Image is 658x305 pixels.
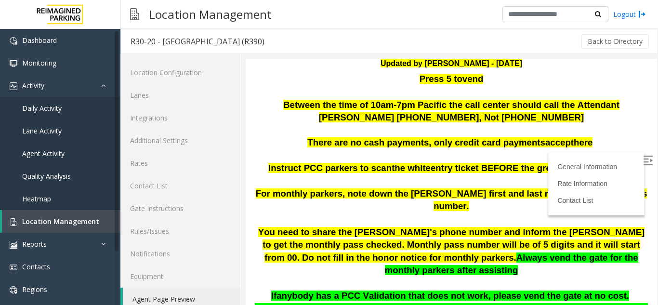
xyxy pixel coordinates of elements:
img: 'icon' [10,264,17,271]
span: Between the time of 10am-7pm Pacific the call center should call the Attendant [PERSON_NAME] [PHO... [38,41,374,64]
span: accept [300,79,328,89]
span: Activity [22,81,44,90]
span: Daily Activity [22,104,62,113]
a: Notifications [120,242,240,265]
span: Lane Activity [22,126,62,135]
span: Agent Activity [22,149,65,158]
span: You need to share the [PERSON_NAME]'s phone number and inform the [PERSON_NAME] to get the monthl... [13,168,399,204]
a: Rules/Issues [120,220,240,242]
a: Location Configuration [120,61,240,84]
a: Location Management [2,210,120,233]
img: 'icon' [10,82,17,90]
a: Additional Settings [120,129,240,152]
h3: Location Management [144,2,276,26]
span: here [328,79,347,89]
span: Location Management [22,217,99,226]
span: If the "get a ticket" button is not visible on the entry machine, the machine is out of paper or ... [9,244,402,267]
span: There are no cash payments, only credit card payments [62,79,300,89]
img: pageIcon [130,2,139,26]
span: For monthly parkers, note down the [PERSON_NAME] first and last name and monthly pass number. [10,130,402,153]
span: Press 5 to [174,15,217,25]
span: Instruct PCC parkers to scan [23,104,146,114]
a: Gate Instructions [120,197,240,220]
a: Lanes [120,84,240,106]
span: Reports [22,239,47,249]
a: Rates [120,152,240,174]
img: Open/Close Sidebar Menu [397,97,407,106]
span: Regions [22,285,47,294]
span: anybody has a PCC Validation that does not work, please vend the gate at no cost. [31,232,383,242]
img: 'icon' [10,60,17,67]
button: Back to Directory [581,34,649,49]
img: 'icon' [10,286,17,294]
img: logout [638,9,646,19]
span: If [26,232,31,242]
a: Contact List [120,174,240,197]
a: Rate Information [312,121,362,129]
a: Logout [613,9,646,19]
span: vend [217,15,238,25]
b: Updated by [PERSON_NAME] - [DATE] [135,0,276,9]
a: Equipment [120,265,240,288]
span: Quality Analysis [22,172,71,181]
span: Heatmap [22,194,51,203]
span: the white [146,104,185,114]
span: Monitoring [22,58,56,67]
img: 'icon' [10,218,17,226]
span: Contacts [22,262,50,271]
a: Contact List [312,138,347,146]
span: Dashboard [22,36,57,45]
img: 'icon' [10,241,17,249]
a: Integrations [120,106,240,129]
div: R30-20 - [GEOGRAPHIC_DATA] (R390) [131,35,264,48]
a: General Information [312,104,371,112]
img: 'icon' [10,37,17,45]
span: entry ticket BEFORE the green validation ticket. [185,104,389,114]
